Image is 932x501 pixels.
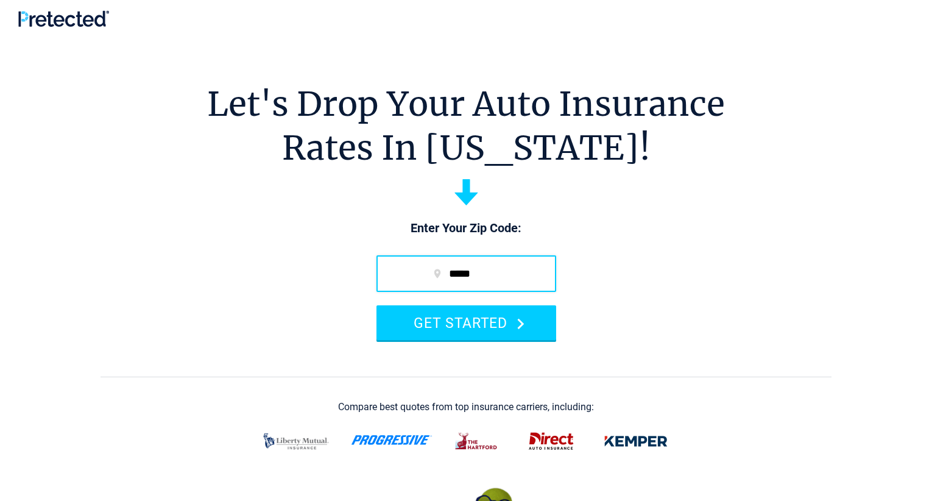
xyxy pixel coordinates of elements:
img: liberty [256,425,336,457]
img: kemper [596,425,676,457]
img: Pretected Logo [18,10,109,27]
p: Enter Your Zip Code: [364,220,568,237]
input: zip code [376,255,556,292]
img: progressive [351,435,432,445]
button: GET STARTED [376,305,556,340]
img: thehartford [447,425,507,457]
div: Compare best quotes from top insurance carriers, including: [338,402,594,413]
h1: Let's Drop Your Auto Insurance Rates In [US_STATE]! [207,82,725,170]
img: direct [521,425,581,457]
